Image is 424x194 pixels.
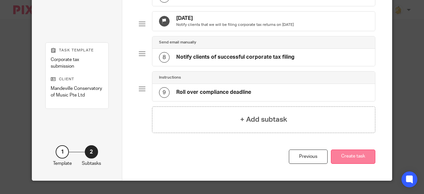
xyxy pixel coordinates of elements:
[51,85,103,99] p: Mandeville Conservatory of Music Pte Ltd
[85,145,98,159] div: 2
[176,54,294,61] h4: Notify clients of successful corporate tax filing
[159,40,196,45] h4: Send email manually
[176,89,251,96] h4: Roll over compliance deadline
[176,22,294,28] p: Notify clients that we will be filing corporate tax returns on [DATE]
[51,77,103,82] p: Client
[289,150,328,164] div: Previous
[159,75,181,80] h4: Instructions
[51,56,103,70] p: Corporate tax submission
[51,48,103,53] p: Task template
[56,145,69,159] div: 1
[53,160,72,167] p: Template
[159,87,170,98] div: 9
[331,150,375,164] button: Create task
[159,52,170,63] div: 8
[240,114,287,125] h4: + Add subtask
[82,160,101,167] p: Subtasks
[176,15,294,22] h4: [DATE]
